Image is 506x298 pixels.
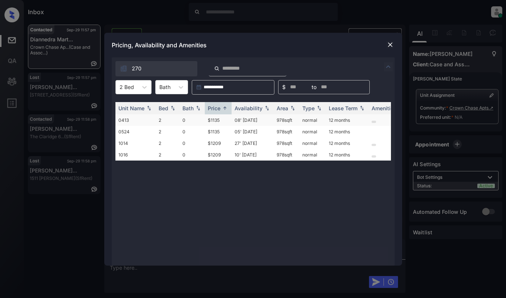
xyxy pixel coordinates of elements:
[118,105,144,111] div: Unit Name
[274,114,299,126] td: 978 sqft
[115,149,156,161] td: 1016
[289,105,296,111] img: sorting
[169,105,176,111] img: sorting
[205,114,232,126] td: $1135
[232,149,274,161] td: 10' [DATE]
[312,83,316,91] span: to
[179,114,205,126] td: 0
[156,137,179,149] td: 2
[232,137,274,149] td: 27' [DATE]
[329,105,357,111] div: Lease Term
[282,83,286,91] span: $
[358,105,366,111] img: sorting
[205,149,232,161] td: $1209
[274,149,299,161] td: 978 sqft
[145,105,153,111] img: sorting
[156,149,179,161] td: 2
[205,137,232,149] td: $1209
[315,105,323,111] img: sorting
[120,65,127,72] img: icon-zuma
[372,105,397,111] div: Amenities
[205,126,232,137] td: $1135
[194,105,202,111] img: sorting
[214,65,220,72] img: icon-zuma
[384,62,393,71] img: icon-zuma
[159,105,168,111] div: Bed
[302,105,315,111] div: Type
[156,114,179,126] td: 2
[115,137,156,149] td: 1014
[326,114,369,126] td: 12 months
[274,137,299,149] td: 978 sqft
[115,114,156,126] td: 0413
[221,105,229,111] img: sorting
[179,137,205,149] td: 0
[326,137,369,149] td: 12 months
[179,149,205,161] td: 0
[104,33,402,57] div: Pricing, Availability and Amenities
[299,114,326,126] td: normal
[235,105,262,111] div: Availability
[326,149,369,161] td: 12 months
[179,126,205,137] td: 0
[274,126,299,137] td: 978 sqft
[299,137,326,149] td: normal
[386,41,394,48] img: close
[299,126,326,137] td: normal
[208,105,220,111] div: Price
[232,126,274,137] td: 05' [DATE]
[132,64,141,73] span: 270
[326,126,369,137] td: 12 months
[277,105,288,111] div: Area
[299,149,326,161] td: normal
[263,105,271,111] img: sorting
[182,105,194,111] div: Bath
[156,126,179,137] td: 2
[232,114,274,126] td: 08' [DATE]
[115,126,156,137] td: 0524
